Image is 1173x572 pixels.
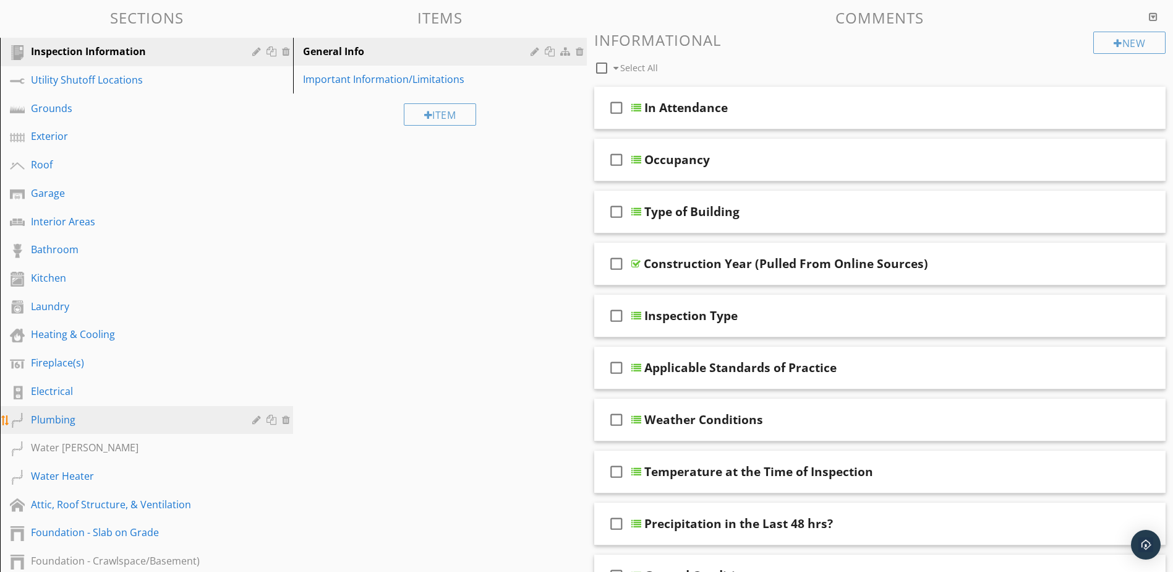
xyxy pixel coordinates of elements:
div: Laundry [31,299,234,314]
h3: Items [293,9,586,26]
div: Roof [31,157,234,172]
div: Inspection Information [31,44,234,59]
div: Interior Areas [31,214,234,229]
div: Construction Year (Pulled From Online Sources) [644,256,928,271]
i: check_box_outline_blank [607,301,626,331]
div: Fireplace(s) [31,355,234,370]
i: check_box_outline_blank [607,405,626,435]
div: In Attendance [644,100,728,115]
div: Heating & Cooling [31,327,234,342]
div: New [1093,32,1166,54]
div: Foundation - Crawlspace/Basement) [31,553,234,568]
i: check_box_outline_blank [607,249,626,279]
div: Utility Shutoff Locations [31,72,234,87]
i: check_box_outline_blank [607,145,626,175]
div: Precipitation in the Last 48 hrs? [644,516,833,531]
div: Water Heater [31,469,234,483]
i: check_box_outline_blank [607,93,626,123]
div: Electrical [31,384,234,399]
div: Attic, Roof Structure, & Ventilation [31,497,234,512]
div: Type of Building [644,204,740,219]
div: Bathroom [31,242,234,257]
span: Select All [620,62,658,74]
div: Item [404,103,477,126]
div: Foundation - Slab on Grade [31,525,234,540]
div: Plumbing [31,412,234,427]
div: Water [PERSON_NAME] [31,440,234,455]
div: Inspection Type [644,308,738,323]
h3: Comments [594,9,1166,26]
div: General Info [303,44,534,59]
div: Grounds [31,101,234,116]
div: Garage [31,186,234,201]
div: Open Intercom Messenger [1131,530,1161,560]
div: Weather Conditions [644,412,763,427]
i: check_box_outline_blank [607,197,626,227]
div: Applicable Standards of Practice [644,360,837,375]
i: check_box_outline_blank [607,353,626,383]
h3: Informational [594,32,1166,48]
div: Occupancy [644,152,710,167]
i: check_box_outline_blank [607,509,626,539]
div: Important Information/Limitations [303,72,534,87]
div: Temperature at the Time of Inspection [644,464,873,479]
i: check_box_outline_blank [607,457,626,487]
div: Kitchen [31,271,234,285]
div: Exterior [31,129,234,144]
